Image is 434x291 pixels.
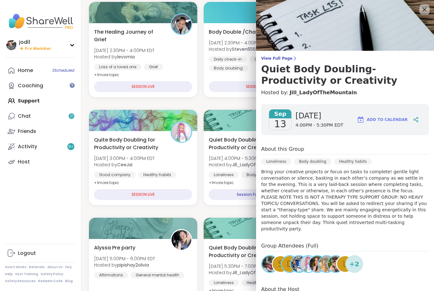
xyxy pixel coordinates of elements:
[209,269,285,276] span: Hosted by
[287,258,293,270] span: d
[52,68,74,73] span: 3 Scheduled
[94,244,135,252] span: Alyssa Pre party
[94,172,136,178] div: Good company
[29,265,45,269] a: Referrals
[25,46,51,51] span: Pro Member
[5,272,13,276] a: Help
[94,162,155,168] span: Hosted by
[94,47,154,54] span: [DATE] 2:30PM - 4:00PM EDT
[328,256,344,272] img: Adrienne_QueenOfTheDawn
[295,111,343,121] span: [DATE]
[281,255,299,273] a: d
[5,246,76,261] a: Logout
[209,280,239,286] div: Loneliness
[117,54,135,60] b: levornia
[209,162,285,168] span: Hosted by
[209,263,285,269] span: [DATE] 5:30PM - 7:00PM EDT
[70,114,73,119] span: 21
[209,136,278,151] span: Quiet Body Doubling- Productivity or Creativity
[94,155,155,162] span: [DATE] 3:00PM - 4:00PM EDT
[144,64,163,70] div: Grief
[262,256,278,272] img: anchor
[343,258,348,270] span: L
[209,189,288,200] div: Session Full
[299,255,317,273] a: CeeJai
[354,112,410,127] button: Add to Calendar
[327,255,345,273] a: Adrienne_QueenOfTheDawn
[249,56,291,63] div: Good company
[261,63,429,86] h3: Quiet Body Doubling- Productivity or Creativity
[18,82,43,89] div: Coaching
[209,244,278,259] span: Quiet Body Doubling- Productivity or Creativity
[18,113,31,120] div: Chat
[319,256,335,272] img: Rose68
[290,255,308,273] a: suzandavis55
[19,39,51,46] div: jodi1
[261,158,291,165] div: Loneliness
[357,116,364,123] img: ShareWell Logomark
[309,255,326,273] a: shelleehance
[15,272,38,276] a: Host Training
[94,81,192,92] div: SESSION LIVE
[261,255,279,273] a: anchor
[172,230,191,250] img: pipishay2olivia
[209,28,258,36] span: Body Double /Chat
[5,279,36,283] a: Safety Resources
[94,272,128,278] div: Affirmations
[5,63,76,78] a: Home3Scheduled
[5,139,76,154] a: Activity9+
[131,272,184,278] div: General mental health
[232,162,285,168] b: Jill_LadyOfTheMountain
[261,242,429,251] h4: Group Attendees (Full)
[272,255,289,273] a: s
[5,109,76,124] a: Chat21
[291,256,307,272] img: suzandavis55
[18,158,30,165] div: Host
[18,67,33,74] div: Home
[47,265,63,269] a: About Us
[209,65,248,71] div: Body doubling
[94,136,164,151] span: Quite Body Doubling for Productivity or Creativity
[5,154,76,169] a: Host
[18,128,36,135] div: Friends
[367,117,408,122] span: Add to Calendar
[5,78,76,93] a: Coaching
[309,256,325,272] img: shelleehance
[138,172,176,178] div: Healthy habits
[295,122,343,129] span: 4:00PM - 5:30PM EDT
[294,158,331,165] div: Body doubling
[94,189,192,200] div: SESSION LIVE
[278,258,283,270] span: s
[232,46,259,52] b: Steven6560
[209,46,269,52] span: Hosted by
[241,172,281,178] div: Body doubling
[94,262,155,268] span: Hosted by
[261,169,429,232] p: Bring your creative projects or focus on tasks to complete! gentle light conversation or silence,...
[18,143,37,150] div: Activity
[5,265,26,269] a: How It Works
[172,14,191,34] img: levornia
[65,265,72,269] a: FAQ
[68,144,74,149] span: 9 +
[38,279,63,283] a: Redeem Code
[94,64,141,70] div: Loss of a loved one
[261,56,429,61] span: View Full Page
[318,255,336,273] a: Rose68
[5,10,76,32] img: ShareWell Nav Logo
[261,56,429,86] a: View Full PageQuiet Body Doubling- Productivity or Creativity
[18,250,36,257] div: Logout
[334,158,372,165] div: Healthy habits
[94,28,164,43] span: The Healing Journey of Grief
[261,89,429,96] h4: Hosted by:
[336,255,354,273] a: L
[209,81,307,92] div: SESSION LIVE
[300,256,316,272] img: CeeJai
[209,56,247,63] div: Daily check-in
[209,155,285,162] span: [DATE] 4:00PM - 5:30PM EDT
[261,145,304,153] h4: About this Group
[349,259,359,269] span: + 2
[269,109,291,118] span: Sep
[209,172,239,178] div: Loneliness
[289,89,357,96] a: Jill_LadyOfTheMountain
[6,40,17,50] img: jodi1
